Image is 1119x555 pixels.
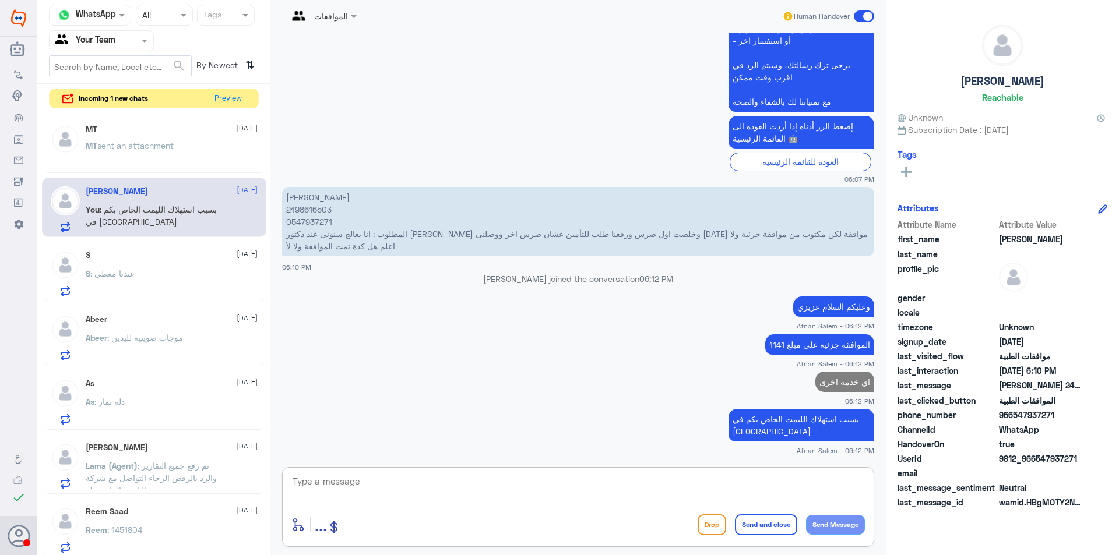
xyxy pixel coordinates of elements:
[898,321,997,333] span: timezone
[282,263,311,271] span: 06:10 PM
[898,233,997,245] span: first_name
[237,249,258,259] span: [DATE]
[51,186,80,215] img: defaultAdmin.png
[639,274,673,284] span: 06:12 PM
[898,335,997,348] span: signup_date
[86,204,100,214] span: You
[999,496,1083,508] span: wamid.HBgMOTY2NTQ3OTM3MjcxFQIAEhgUM0E0RkY0NkE2M0U0NTUxMTU3NTYA
[898,394,997,406] span: last_clicked_button
[51,125,80,154] img: defaultAdmin.png
[172,56,186,76] button: search
[960,75,1044,88] h5: [PERSON_NAME]
[999,306,1083,319] span: null
[844,174,874,184] span: 06:07 PM
[282,187,874,256] p: 7/9/2025, 6:10 PM
[86,379,94,388] h5: As
[797,321,874,331] span: Afnan Salem - 06:12 PM
[999,453,1083,465] span: 9812_966547937271
[999,365,1083,377] span: 2025-09-07T15:10:00.59Z
[209,89,247,108] button: Preview
[86,525,107,535] span: Reem
[86,507,128,517] h5: Reem Saad
[86,461,217,495] span: : تم رفع جميع التقارير والرد بالرفض الرجاء التواصل مع شركة التامين الخاصه بك
[55,6,73,24] img: whatsapp.png
[51,443,80,472] img: defaultAdmin.png
[86,250,90,260] h5: S
[815,372,874,392] p: 7/9/2025, 6:12 PM
[898,111,943,123] span: Unknown
[898,123,1107,136] span: Subscription Date : [DATE]
[999,335,1083,348] span: 2025-09-07T15:07:41.209Z
[999,263,1028,292] img: defaultAdmin.png
[999,423,1083,436] span: 2
[237,313,258,323] span: [DATE]
[237,441,258,451] span: [DATE]
[237,505,258,515] span: [DATE]
[94,397,125,406] span: : دله نمار
[898,218,997,231] span: Attribute Name
[797,446,874,455] span: Afnan Salem - 06:12 PM
[237,185,258,195] span: [DATE]
[765,334,874,355] p: 7/9/2025, 6:12 PM
[51,250,80,280] img: defaultAdmin.png
[86,333,107,342] span: Abeer
[898,292,997,304] span: gender
[898,149,917,160] h6: Tags
[999,233,1083,245] span: Mohamed
[898,453,997,465] span: UserId
[86,140,97,150] span: MT
[898,423,997,436] span: ChannelId
[202,8,222,23] div: Tags
[999,379,1083,391] span: محمد جنيدى 2498616503 0547937271 المطلوب : انا بعالج سنونى عند دكتور محمود عوض الله وخلصت اول ضرس...
[90,268,135,278] span: : عندنا مغطى
[898,203,939,213] h6: Attributes
[898,306,997,319] span: locale
[806,515,865,535] button: Send Message
[86,314,107,324] h5: Abeer
[50,56,191,77] input: Search by Name, Local etc…
[898,409,997,421] span: phone_number
[999,350,1083,362] span: موافقات الطبية
[999,321,1083,333] span: Unknown
[735,514,797,535] button: Send and close
[793,296,874,317] p: 7/9/2025, 6:12 PM
[107,333,183,342] span: : موجات صويتية لليدين
[51,379,80,408] img: defaultAdmin.png
[999,467,1083,479] span: null
[97,140,174,150] span: sent an attachment
[282,273,874,285] p: [PERSON_NAME] joined the conversation
[107,525,142,535] span: : 1451804
[898,496,997,508] span: last_message_id
[794,11,850,22] span: Human Handover
[698,514,726,535] button: Drop
[86,461,138,471] span: Lama (Agent)
[86,125,97,135] h5: MT
[898,379,997,391] span: last_message
[237,377,258,387] span: [DATE]
[999,438,1083,450] span: true
[845,396,874,406] span: 06:12 PM
[898,350,997,362] span: last_visited_flow
[999,482,1083,494] span: 0
[86,397,94,406] span: As
[898,248,997,260] span: last_name
[11,9,26,27] img: Widebot Logo
[315,514,327,535] span: ...
[898,438,997,450] span: HandoverOn
[983,26,1022,65] img: defaultAdmin.png
[898,467,997,479] span: email
[86,443,148,453] h5: Faisal Joudeh
[86,204,217,227] span: : بسبب استهلاك الليمت الخاص بكم في [GEOGRAPHIC_DATA]
[237,123,258,133] span: [DATE]
[55,32,73,50] img: yourTeam.svg
[51,314,80,344] img: defaultAdmin.png
[730,153,871,171] div: العودة للقائمة الرئيسية
[245,55,255,75] i: ⇅
[999,218,1083,231] span: Attribute Value
[86,268,90,278] span: S
[315,511,327,538] button: ...
[86,186,148,196] h5: Mohamed
[999,394,1083,406] span: الموافقات الطبية
[79,93,148,104] span: incoming 1 new chats
[999,409,1083,421] span: 966547937271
